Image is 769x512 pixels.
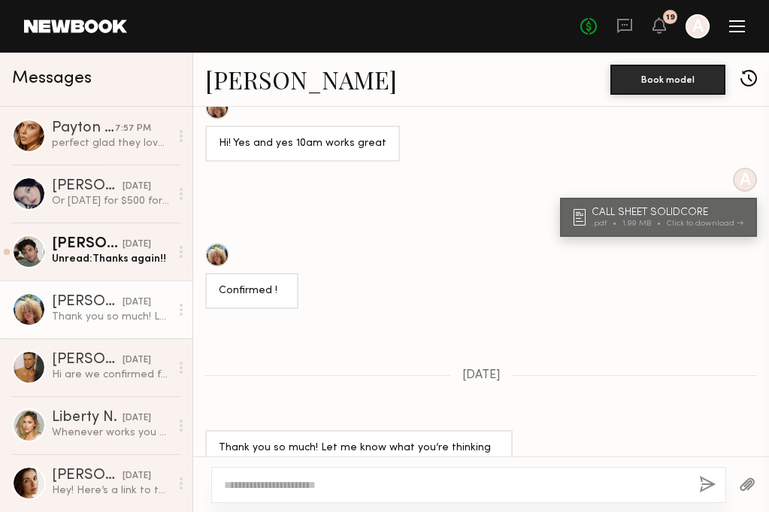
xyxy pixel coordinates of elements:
[52,310,170,324] div: Thank you so much! Let me know what you’re thinking for the UGC content:)
[686,14,710,38] a: A
[52,136,170,150] div: perfect glad they love it!😍
[666,14,675,22] div: 19
[52,353,123,368] div: [PERSON_NAME]
[462,369,501,382] span: [DATE]
[52,121,115,136] div: Payton O.
[123,411,151,426] div: [DATE]
[123,353,151,368] div: [DATE]
[610,72,725,85] a: Book model
[52,194,170,208] div: Or [DATE] for $500 for urgency
[219,283,285,300] div: Confirmed !
[592,208,748,218] div: CALL SHEET SOLIDCORE
[52,295,123,310] div: [PERSON_NAME]
[622,220,667,228] div: 1.99 MB
[52,426,170,440] div: Whenever works you can send to Liberty Netuschil [STREET_ADDRESS][PERSON_NAME]
[12,70,92,87] span: Messages
[219,440,499,474] div: Thank you so much! Let me know what you’re thinking for the UGC content:)
[205,63,397,95] a: [PERSON_NAME]
[123,469,151,483] div: [DATE]
[52,179,123,194] div: [PERSON_NAME]
[123,238,151,252] div: [DATE]
[52,483,170,498] div: Hey! Here’s a link to the final edited video :) lmk what you think! [URL][DOMAIN_NAME]
[52,468,123,483] div: [PERSON_NAME]
[574,208,748,228] a: CALL SHEET SOLIDCORE.pdf1.99 MBClick to download
[52,368,170,382] div: Hi are we confirmed for [DATE]?
[592,220,622,228] div: .pdf
[219,135,386,153] div: Hi! Yes and yes 10am works great
[123,295,151,310] div: [DATE]
[667,220,743,228] div: Click to download
[52,252,170,266] div: Unread: Thanks again!!
[115,122,151,136] div: 7:57 PM
[52,237,123,252] div: [PERSON_NAME]
[123,180,151,194] div: [DATE]
[610,65,725,95] button: Book model
[52,411,123,426] div: Liberty N.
